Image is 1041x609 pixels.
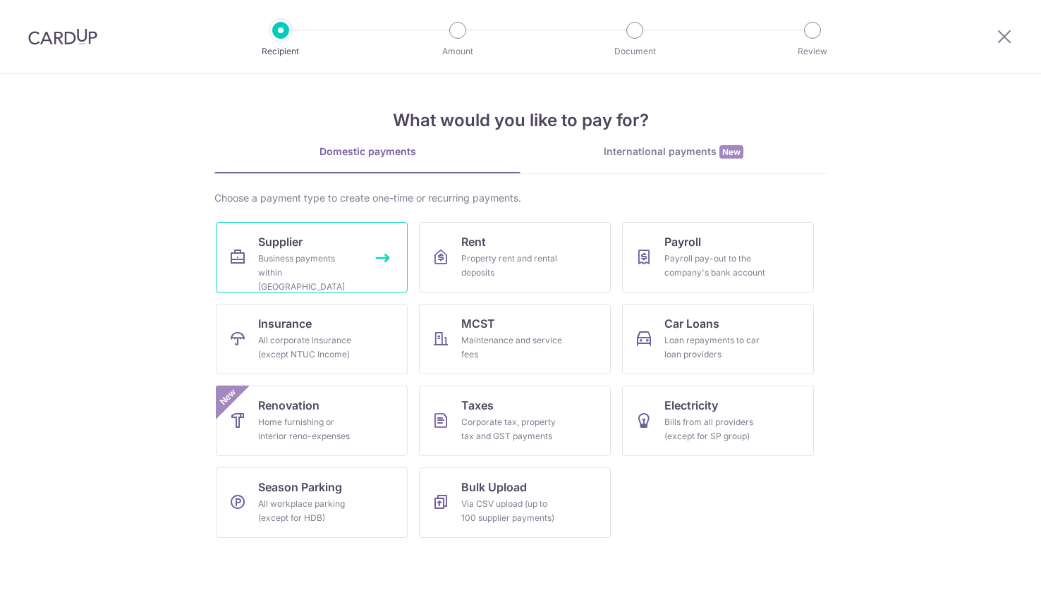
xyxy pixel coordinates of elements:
[419,222,611,293] a: RentProperty rent and rental deposits
[461,497,563,525] div: Via CSV upload (up to 100 supplier payments)
[461,233,486,250] span: Rent
[622,222,814,293] a: PayrollPayroll pay-out to the company's bank account
[520,144,827,159] div: International payments
[664,233,701,250] span: Payroll
[258,397,319,414] span: Renovation
[664,397,718,414] span: Electricity
[214,144,520,159] div: Domestic payments
[216,304,408,374] a: InsuranceAll corporate insurance (except NTUC Income)
[229,44,333,59] p: Recipient
[32,10,61,23] span: Help
[583,44,687,59] p: Document
[760,44,865,59] p: Review
[214,108,827,133] h4: What would you like to pay for?
[258,479,342,496] span: Season Parking
[258,415,360,443] div: Home furnishing or interior reno-expenses
[217,386,240,409] span: New
[664,415,766,443] div: Bills from all providers (except for SP group)
[622,386,814,456] a: ElectricityBills from all providers (except for SP group)
[461,479,527,496] span: Bulk Upload
[258,497,360,525] div: All workplace parking (except for HDB)
[664,333,766,362] div: Loan repayments to car loan providers
[664,315,719,332] span: Car Loans
[258,315,312,332] span: Insurance
[622,304,814,374] a: Car LoansLoan repayments to car loan providers
[461,333,563,362] div: Maintenance and service fees
[419,386,611,456] a: TaxesCorporate tax, property tax and GST payments
[461,315,495,332] span: MCST
[419,304,611,374] a: MCSTMaintenance and service fees
[216,467,408,538] a: Season ParkingAll workplace parking (except for HDB)
[461,252,563,280] div: Property rent and rental deposits
[719,145,743,159] span: New
[664,252,766,280] div: Payroll pay-out to the company's bank account
[258,252,360,294] div: Business payments within [GEOGRAPHIC_DATA]
[461,397,494,414] span: Taxes
[461,415,563,443] div: Corporate tax, property tax and GST payments
[258,233,303,250] span: Supplier
[28,28,97,45] img: CardUp
[258,333,360,362] div: All corporate insurance (except NTUC Income)
[406,44,510,59] p: Amount
[216,386,408,456] a: RenovationHome furnishing or interior reno-expensesNew
[216,222,408,293] a: SupplierBusiness payments within [GEOGRAPHIC_DATA]
[214,191,827,205] div: Choose a payment type to create one-time or recurring payments.
[419,467,611,538] a: Bulk UploadVia CSV upload (up to 100 supplier payments)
